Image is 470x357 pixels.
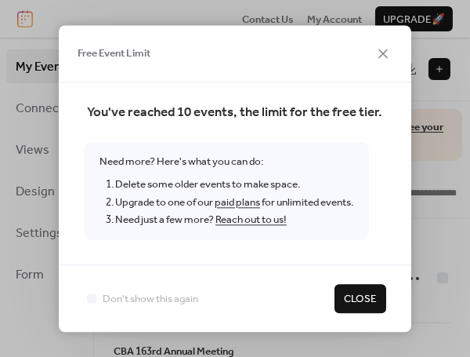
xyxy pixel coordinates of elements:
[84,142,369,241] span: Need more? Here's what you can do:
[84,102,386,123] span: You've reached 10 events, the limit for the free tier.
[115,176,353,193] li: Delete some older events to make space.
[103,292,198,308] span: Don't show this again
[344,292,377,308] span: Close
[334,285,386,313] button: Close
[115,194,353,211] li: Upgrade to one of our for unlimited events.
[215,209,287,230] a: Reach out to us!
[115,211,353,228] li: Need just a few more?
[78,46,150,62] span: Free Event Limit
[215,192,260,213] a: paid plans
